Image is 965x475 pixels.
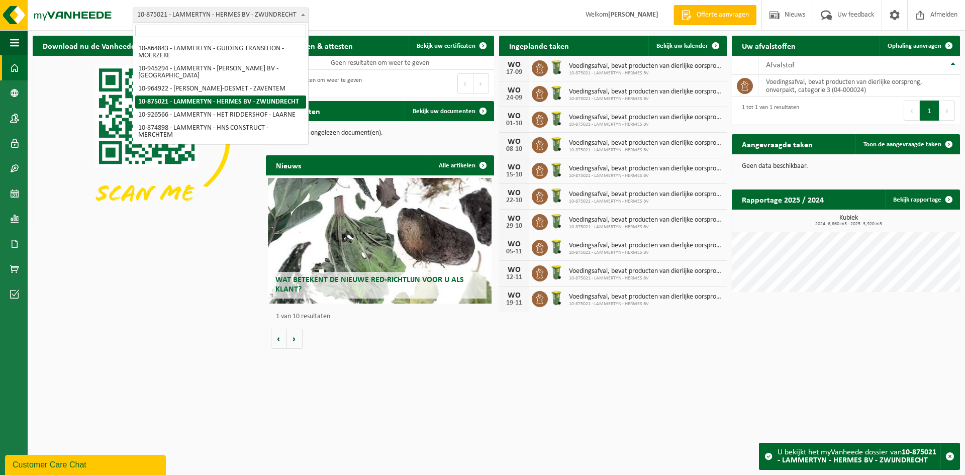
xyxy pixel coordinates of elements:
span: 10-875021 - LAMMERTYN - HERMES BV [569,147,722,153]
li: 10-874898 - LAMMERTYN - HNS CONSTRUCT - MERCHTEM [135,122,306,142]
p: Geen data beschikbaar. [742,163,950,170]
img: WB-0140-HPE-GN-50 [548,136,565,153]
span: Voedingsafval, bevat producten van dierlijke oorsprong, onverpakt, categorie 3 [569,293,722,301]
button: 1 [920,101,939,121]
div: WO [504,266,524,274]
span: Voedingsafval, bevat producten van dierlijke oorsprong, onverpakt, categorie 3 [569,165,722,173]
img: WB-0140-HPE-GN-50 [548,238,565,255]
img: WB-0140-HPE-GN-50 [548,84,565,102]
div: 17-09 [504,69,524,76]
div: 05-11 [504,248,524,255]
li: 10-926566 - LAMMERTYN - HET RIDDERSHOF - LAARNE [135,109,306,122]
span: 10-875021 - LAMMERTYN - HERMES BV [569,224,722,230]
strong: 10-875021 - LAMMERTYN - HERMES BV - ZWIJNDRECHT [778,448,936,464]
button: Vorige [271,329,287,349]
button: Previous [457,73,473,93]
div: WO [504,240,524,248]
span: 10-875021 - LAMMERTYN - HERMES BV [569,250,722,256]
div: 19-11 [504,300,524,307]
iframe: chat widget [5,453,168,475]
span: Voedingsafval, bevat producten van dierlijke oorsprong, onverpakt, categorie 3 [569,216,722,224]
div: 24-09 [504,94,524,102]
div: WO [504,61,524,69]
img: WB-0140-HPE-GN-50 [548,264,565,281]
span: 10-875021 - LAMMERTYN - HERMES BV [569,275,722,281]
div: WO [504,189,524,197]
span: Voedingsafval, bevat producten van dierlijke oorsprong, onverpakt, categorie 3 [569,242,722,250]
div: 08-10 [504,146,524,153]
span: Voedingsafval, bevat producten van dierlijke oorsprong, onverpakt, categorie 3 [569,88,722,96]
button: Next [939,101,955,121]
span: Afvalstof [766,61,795,69]
span: 10-875021 - LAMMERTYN - HERMES BV - ZWIJNDRECHT [133,8,308,22]
span: Wat betekent de nieuwe RED-richtlijn voor u als klant? [275,276,464,294]
button: Volgende [287,329,303,349]
div: 22-10 [504,197,524,204]
h2: Nieuws [266,155,311,175]
div: 15-10 [504,171,524,178]
span: 10-875021 - LAMMERTYN - HERMES BV [569,301,722,307]
span: 10-875021 - LAMMERTYN - HERMES BV [569,70,722,76]
a: Wat betekent de nieuwe RED-richtlijn voor u als klant? [268,178,492,304]
a: Offerte aanvragen [673,5,756,25]
a: Toon de aangevraagde taken [855,134,959,154]
a: Ophaling aanvragen [880,36,959,56]
span: Ophaling aanvragen [888,43,941,49]
div: 1 tot 1 van 1 resultaten [737,100,799,122]
button: Next [473,73,489,93]
span: Voedingsafval, bevat producten van dierlijke oorsprong, onverpakt, categorie 3 [569,114,722,122]
div: WO [504,138,524,146]
h2: Certificaten & attesten [266,36,363,55]
img: WB-0140-HPE-GN-50 [548,290,565,307]
span: 2024: 6,860 m3 - 2025: 3,920 m3 [737,222,960,227]
h2: Aangevraagde taken [732,134,823,154]
span: Voedingsafval, bevat producten van dierlijke oorsprong, onverpakt, categorie 3 [569,62,722,70]
span: Offerte aanvragen [694,10,751,20]
span: Voedingsafval, bevat producten van dierlijke oorsprong, onverpakt, categorie 3 [569,267,722,275]
li: 10-864843 - LAMMERTYN - GUIDING TRANSITION - MOERZEKE [135,42,306,62]
a: Bekijk rapportage [885,189,959,210]
div: WO [504,292,524,300]
h3: Kubiek [737,215,960,227]
span: Bekijk uw certificaten [417,43,475,49]
div: 29-10 [504,223,524,230]
div: 12-11 [504,274,524,281]
p: 1 van 10 resultaten [276,313,489,320]
img: WB-0140-HPE-GN-50 [548,187,565,204]
span: 10-875021 - LAMMERTYN - HERMES BV [569,173,722,179]
strong: [PERSON_NAME] [608,11,658,19]
a: Bekijk uw certificaten [409,36,493,56]
button: Previous [904,101,920,121]
div: WO [504,163,524,171]
span: Voedingsafval, bevat producten van dierlijke oorsprong, onverpakt, categorie 3 [569,139,722,147]
div: WO [504,112,524,120]
p: U heeft 178 ongelezen document(en). [276,130,484,137]
span: Bekijk uw documenten [413,108,475,115]
h2: Uw afvalstoffen [732,36,806,55]
td: Geen resultaten om weer te geven [266,56,494,70]
a: Alle artikelen [431,155,493,175]
img: WB-0140-HPE-GN-50 [548,213,565,230]
div: Geen resultaten om weer te geven [271,72,362,94]
span: Voedingsafval, bevat producten van dierlijke oorsprong, onverpakt, categorie 3 [569,191,722,199]
span: 10-875021 - LAMMERTYN - HERMES BV [569,96,722,102]
span: Bekijk uw kalender [656,43,708,49]
span: Toon de aangevraagde taken [863,141,941,148]
div: WO [504,86,524,94]
li: 10-875021 - LAMMERTYN - HERMES BV - ZWIJNDRECHT [135,96,306,109]
h2: Ingeplande taken [499,36,579,55]
h2: Download nu de Vanheede+ app! [33,36,167,55]
img: Download de VHEPlus App [33,56,261,227]
li: 10-945294 - LAMMERTYN - [PERSON_NAME] BV - [GEOGRAPHIC_DATA] [135,62,306,82]
td: voedingsafval, bevat producten van dierlijke oorsprong, onverpakt, categorie 3 (04-000024) [758,75,960,97]
div: 01-10 [504,120,524,127]
h2: Rapportage 2025 / 2024 [732,189,834,209]
span: 10-875021 - LAMMERTYN - HERMES BV [569,199,722,205]
img: WB-0140-HPE-GN-50 [548,161,565,178]
a: Bekijk uw kalender [648,36,726,56]
img: WB-0140-HPE-GN-50 [548,59,565,76]
div: U bekijkt het myVanheede dossier van [778,443,940,469]
div: WO [504,215,524,223]
li: 10-964922 - [PERSON_NAME]-DESMET - ZAVENTEM [135,82,306,96]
